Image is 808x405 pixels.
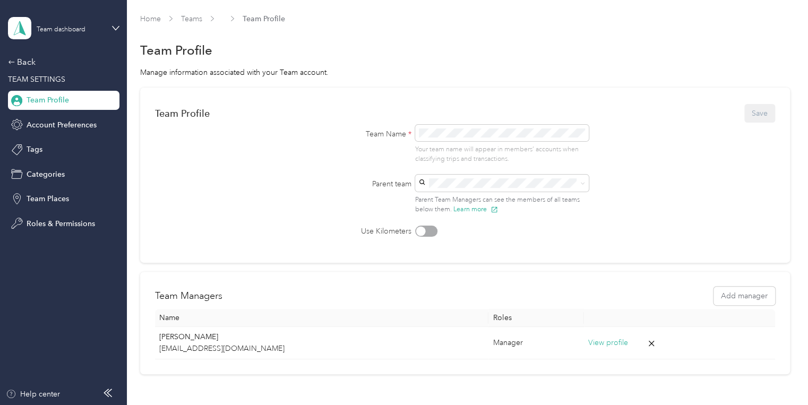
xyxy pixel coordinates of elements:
[159,343,485,355] p: [EMAIL_ADDRESS][DOMAIN_NAME]
[493,337,580,349] div: Manager
[316,128,412,140] label: Team Name
[6,389,60,400] button: Help center
[8,75,65,84] span: TEAM SETTINGS
[8,56,114,68] div: Back
[155,309,489,327] th: Name
[415,196,580,214] span: Parent Team Managers can see the members of all teams below them.
[243,13,285,24] span: Team Profile
[714,287,775,305] button: Add manager
[316,178,412,189] label: Parent team
[27,144,42,155] span: Tags
[749,346,808,405] iframe: Everlance-gr Chat Button Frame
[181,14,202,23] a: Teams
[27,119,97,131] span: Account Preferences
[140,67,790,78] div: Manage information associated with your Team account.
[140,45,212,56] h1: Team Profile
[588,337,628,349] button: View profile
[27,193,69,204] span: Team Places
[27,218,95,229] span: Roles & Permissions
[453,204,498,214] button: Learn more
[159,331,485,343] p: [PERSON_NAME]
[415,145,589,163] p: Your team name will appear in members’ accounts when classifying trips and transactions.
[488,309,584,327] th: Roles
[155,289,222,303] h2: Team Managers
[27,94,69,106] span: Team Profile
[316,226,412,237] label: Use Kilometers
[37,27,85,33] div: Team dashboard
[155,108,210,119] div: Team Profile
[27,169,65,180] span: Categories
[140,14,161,23] a: Home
